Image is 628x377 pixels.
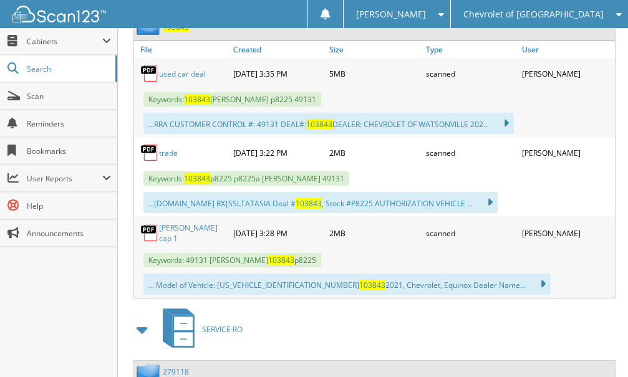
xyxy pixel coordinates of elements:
span: [PERSON_NAME] [356,11,426,18]
span: 103843 [359,280,385,290]
a: File [134,41,230,58]
a: [PERSON_NAME] cap 1 [159,222,227,244]
span: 103843 [184,94,210,105]
div: [DATE] 3:28 PM [230,219,326,247]
span: Scan [27,91,111,102]
div: [DATE] 3:35 PM [230,61,326,86]
div: [PERSON_NAME] [519,140,615,165]
a: 279118 [163,366,189,377]
span: Reminders [27,118,111,129]
span: Help [27,201,111,211]
a: used car deal [159,69,206,79]
span: 103843 [184,173,210,184]
img: PDF.png [140,64,159,83]
span: 103843 [306,119,332,130]
a: SERVICE RO [155,305,243,354]
div: ...[DOMAIN_NAME] RX{SSLTATASIA Deal # , Stock #P8225 AUTHORIZATION VEHICLE ... [143,192,498,213]
div: scanned [423,61,519,86]
a: Type [423,41,519,58]
a: Created [230,41,326,58]
span: User Reports [27,173,102,184]
div: 5MB [326,61,422,86]
span: Chevrolet of [GEOGRAPHIC_DATA] [463,11,604,18]
a: trade [159,148,178,158]
div: [PERSON_NAME] [519,61,615,86]
div: 2MB [326,219,422,247]
a: Size [326,41,422,58]
img: scan123-logo-white.svg [12,6,106,22]
span: 103843 [268,255,294,265]
span: Keywords: [PERSON_NAME] p8225 49131 [143,92,321,107]
div: [PERSON_NAME] [519,219,615,247]
div: 2MB [326,140,422,165]
div: [DATE] 3:22 PM [230,140,326,165]
span: Bookmarks [27,146,111,156]
span: Keywords: 49131 [PERSON_NAME] p8225 [143,253,321,267]
span: Announcements [27,228,111,239]
span: SERVICE RO [202,324,243,335]
a: User [519,41,615,58]
div: scanned [423,219,519,247]
img: PDF.png [140,143,159,162]
span: Cabinets [27,36,102,47]
span: Search [27,64,109,74]
span: 103843 [296,198,322,209]
div: ...RRA CUSTOMER CONTROL #: 49131 DEAL#: DEALER: CHEVROLET OF WATSONVILLE 202... [143,113,514,134]
span: Keywords: p8225 p8225a [PERSON_NAME] 49131 [143,171,349,186]
div: ... Model of Vehicle: [US_VEHICLE_IDENTIFICATION_NUMBER] 2021, Chevrolet, Equinox Dealer Name... [143,274,551,295]
img: PDF.png [140,224,159,242]
iframe: Chat Widget [566,317,628,377]
div: scanned [423,140,519,165]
